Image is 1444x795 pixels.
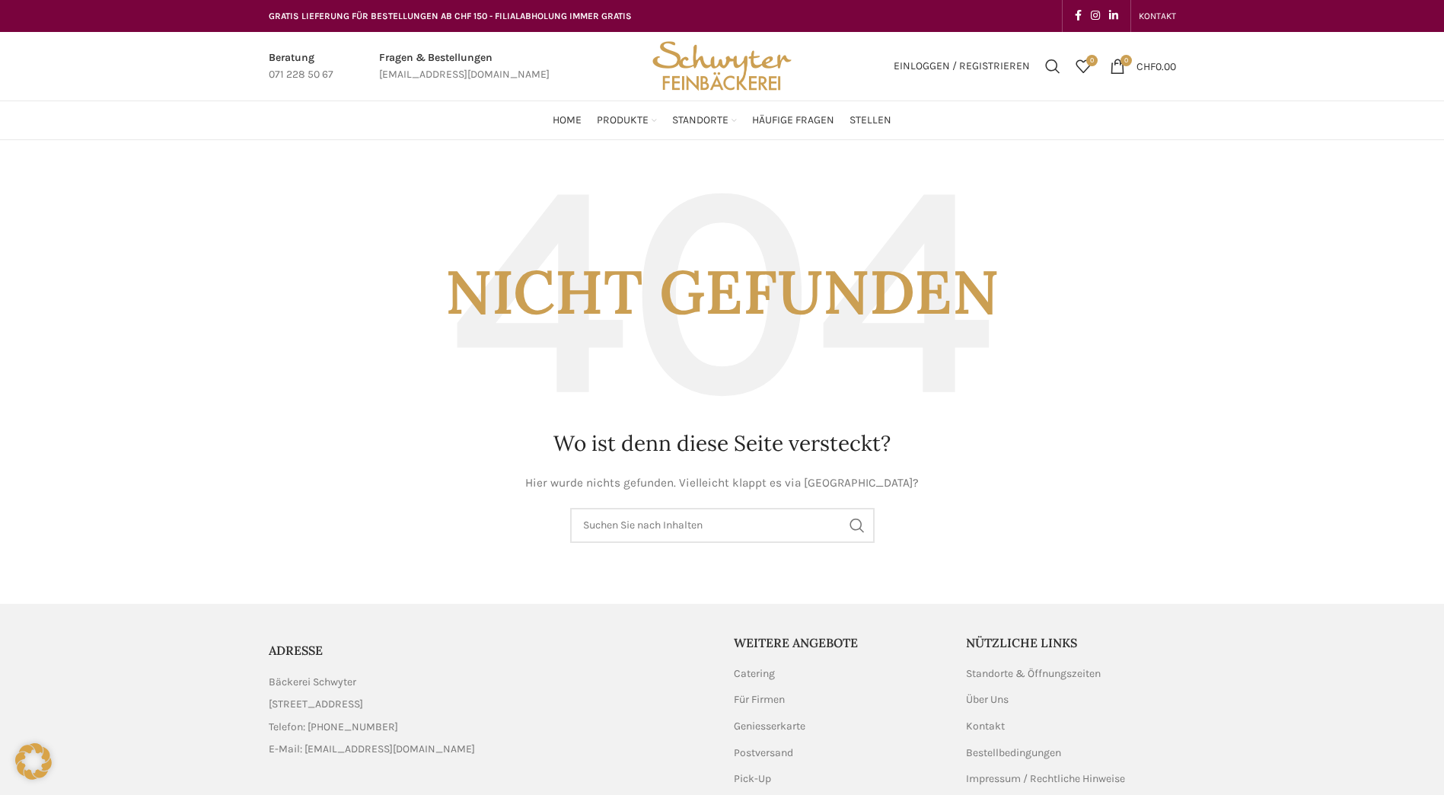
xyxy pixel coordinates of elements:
[672,113,728,128] span: Standorte
[379,49,550,84] a: Infobox link
[269,719,711,736] a: List item link
[269,49,333,84] a: Infobox link
[553,105,582,136] a: Home
[1105,5,1123,27] a: Linkedin social link
[734,746,795,761] a: Postversand
[1131,1,1184,31] div: Secondary navigation
[269,11,632,21] span: GRATIS LIEFERUNG FÜR BESTELLUNGEN AB CHF 150 - FILIALABHOLUNG IMMER GRATIS
[269,741,711,758] a: List item link
[672,105,737,136] a: Standorte
[1038,51,1068,81] a: Suchen
[269,674,356,691] span: Bäckerei Schwyter
[269,429,1176,458] h1: Wo ist denn diese Seite versteckt?
[1136,59,1156,72] span: CHF
[966,746,1063,761] a: Bestellbedingungen
[570,508,875,543] input: Suchen
[734,771,773,787] a: Pick-Up
[1139,1,1176,31] a: KONTAKT
[734,692,786,707] a: Für Firmen
[1139,11,1176,21] span: KONTAKT
[966,692,1010,707] a: Über Uns
[597,113,649,128] span: Produkte
[553,113,582,128] span: Home
[1070,5,1086,27] a: Facebook social link
[886,51,1038,81] a: Einloggen / Registrieren
[1120,55,1132,66] span: 0
[647,32,796,101] img: Bäckerei Schwyter
[269,696,363,713] span: [STREET_ADDRESS]
[966,719,1006,734] a: Kontakt
[1068,51,1098,81] div: Meine Wunschliste
[647,59,796,72] a: Site logo
[1086,5,1105,27] a: Instagram social link
[1068,51,1098,81] a: 0
[966,634,1176,651] h5: Nützliche Links
[752,113,834,128] span: Häufige Fragen
[269,643,323,658] span: ADRESSE
[734,634,944,651] h5: Weitere Angebote
[261,105,1184,136] div: Main navigation
[850,113,891,128] span: Stellen
[966,666,1102,682] a: Standorte & Öffnungszeiten
[734,666,776,682] a: Catering
[734,719,807,734] a: Geniesserkarte
[850,105,891,136] a: Stellen
[1136,59,1176,72] bdi: 0.00
[1086,55,1098,66] span: 0
[1102,51,1184,81] a: 0 CHF0.00
[597,105,657,136] a: Produkte
[752,105,834,136] a: Häufige Fragen
[966,771,1127,787] a: Impressum / Rechtliche Hinweise
[894,61,1030,72] span: Einloggen / Registrieren
[269,171,1176,413] h3: Nicht gefunden
[269,474,1176,493] p: Hier wurde nichts gefunden. Vielleicht klappt es via [GEOGRAPHIC_DATA]?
